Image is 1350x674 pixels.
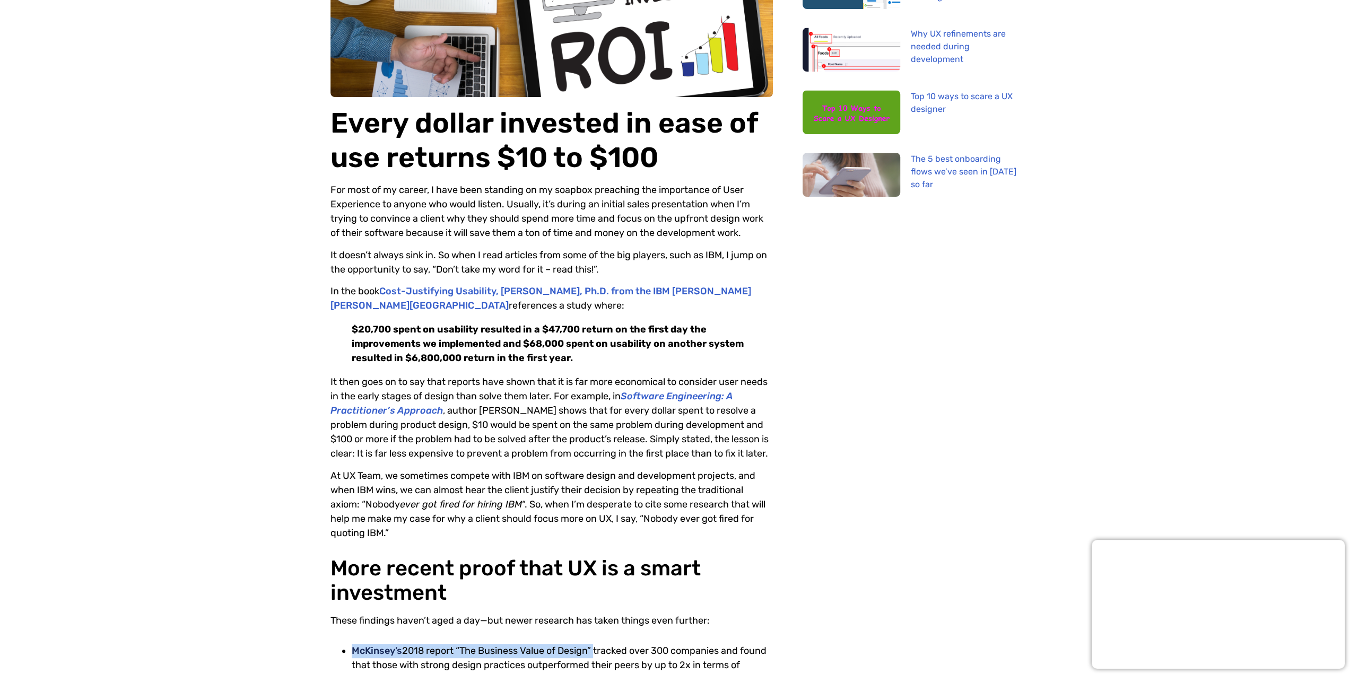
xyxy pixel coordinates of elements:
span: , “Nobody ever got fired for quoting IBM.” [330,513,754,539]
span: Subscribe to UX Team newsletter. [13,147,413,157]
span: Last Name [208,1,246,10]
i: ever got fired [400,498,460,510]
p: In the book references a study where: [330,284,773,313]
input: Subscribe to UX Team newsletter. [3,149,10,156]
p: At UX Team, we sometimes compete with IBM on software design and development projects, and when I... [330,469,773,540]
em: for hiring IBM [462,498,522,510]
a: Cost-Justifying Usability, [PERSON_NAME], Ph.D. from the IBM [PERSON_NAME] [PERSON_NAME][GEOGRAPH... [330,285,751,311]
iframe: Popup CTA [1092,540,1345,669]
a: Top 10 ways to scare a UX designer [911,91,1013,114]
p: These findings haven’t aged a day—but newer research has taken things even further: [330,614,773,628]
a: McKinsey’s [352,645,402,657]
a: Why UX refinements are needed during development [911,29,1006,64]
h2: More recent proof that UX is a smart investment [330,556,773,605]
strong: $20,700 spent on usability resulted in a $47,700 return on the first day the improvements we impl... [352,323,744,364]
p: For most of my career, I have been standing on my soapbox preaching the importance of User Experi... [330,183,773,240]
p: It then goes on to say that reports have shown that it is far more economical to consider user ne... [330,375,773,461]
div: It doesn’t always sink in. So when I read articles from some of the big players, such as IBM, I j... [330,183,773,548]
h1: Every dollar invested in ease of use returns $10 to $100 [330,106,773,174]
a: The 5 best onboarding flows we’ve seen in [DATE] so far [911,154,1016,189]
img: table showing the errors on design [788,28,915,72]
